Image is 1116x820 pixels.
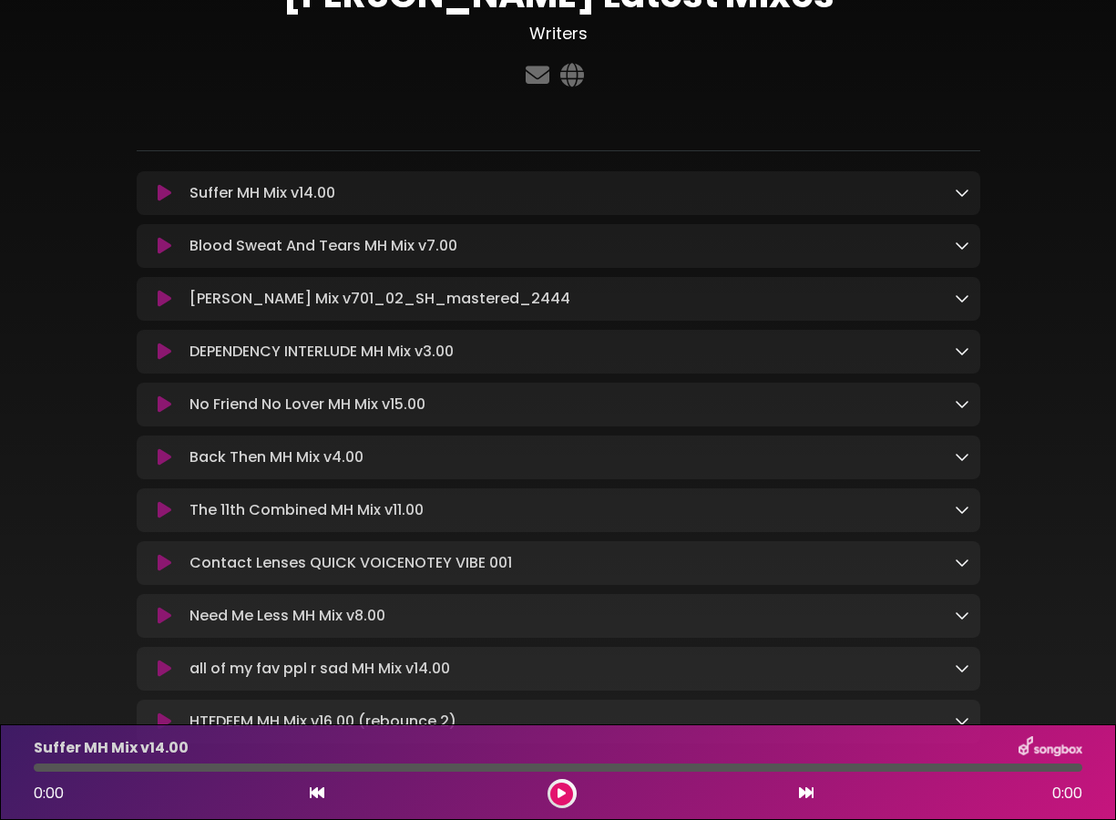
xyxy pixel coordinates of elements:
[1052,783,1082,805] span: 0:00
[34,783,64,804] span: 0:00
[189,552,512,574] p: Contact Lenses QUICK VOICENOTEY VIBE 001
[189,235,457,257] p: Blood Sweat And Tears MH Mix v7.00
[189,182,335,204] p: Suffer MH Mix v14.00
[189,605,385,627] p: Need Me Less MH Mix v8.00
[189,288,570,310] p: [PERSON_NAME] Mix v701_02_SH_mastered_2444
[34,737,189,759] p: Suffer MH Mix v14.00
[189,341,454,363] p: DEPENDENCY INTERLUDE MH Mix v3.00
[189,394,425,415] p: No Friend No Lover MH Mix v15.00
[1019,736,1082,760] img: songbox-logo-white.png
[189,711,456,733] p: HTFDEEM MH Mix v16.00 (rebounce 2)
[189,446,363,468] p: Back Then MH Mix v4.00
[189,499,424,521] p: The 11th Combined MH Mix v11.00
[137,24,980,44] h3: Writers
[189,658,450,680] p: all of my fav ppl r sad MH Mix v14.00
